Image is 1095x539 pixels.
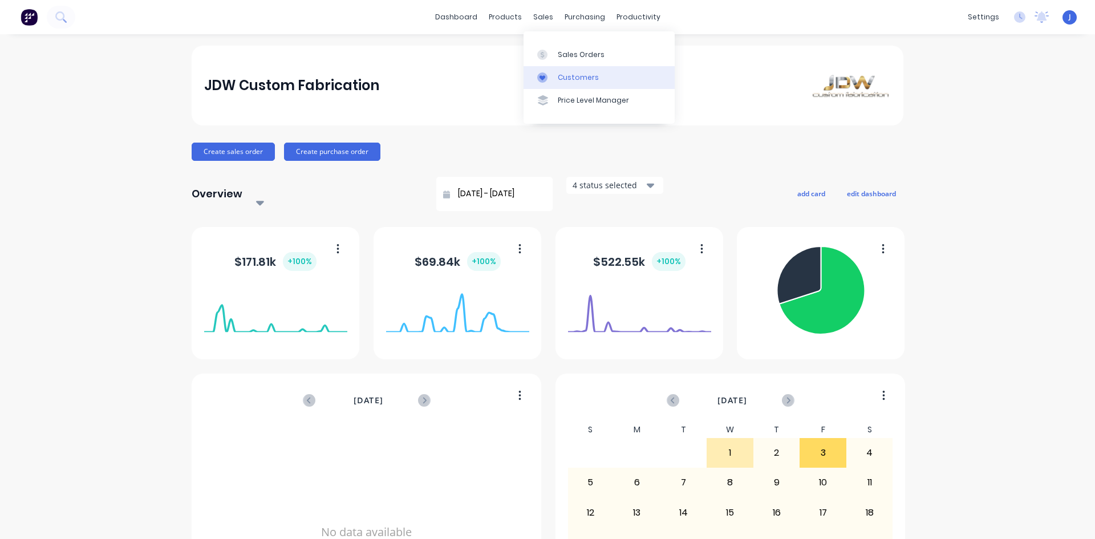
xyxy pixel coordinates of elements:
div: 15 [707,499,753,527]
div: 10 [800,468,846,497]
div: 3 [800,439,846,467]
div: Overview [192,183,242,205]
div: $ 69.84k [415,252,501,271]
span: J [1069,12,1071,22]
div: productivity [611,9,666,26]
div: Sales Orders [558,50,605,60]
div: 16 [754,499,800,527]
div: M [614,422,660,438]
span: [DATE] [354,394,383,407]
div: 17 [800,499,846,527]
span: [DATE] [717,394,747,407]
img: Factory [21,9,38,26]
div: Price Level Manager [558,95,629,106]
div: 4 [847,439,893,467]
div: 7 [661,468,707,497]
div: 14 [661,499,707,527]
div: 1 [707,439,753,467]
button: Create sales order [192,143,275,161]
a: dashboard [429,9,483,26]
button: 4 status selected [566,177,663,194]
div: T [753,422,800,438]
img: JDW Custom Fabrication [811,73,891,99]
div: 6 [614,468,660,497]
div: purchasing [559,9,611,26]
div: $ 171.81k [234,252,317,271]
div: 5 [568,468,614,497]
div: 12 [568,499,614,527]
div: W [707,422,753,438]
div: 13 [614,499,660,527]
div: sales [528,9,559,26]
div: + 100 % [467,252,501,271]
div: 2 [754,439,800,467]
div: Customers [558,72,599,83]
div: products [483,9,528,26]
div: 18 [847,499,893,527]
div: S [567,422,614,438]
button: add card [790,186,833,201]
div: + 100 % [283,252,317,271]
div: Select... [255,191,352,203]
div: 11 [847,468,893,497]
div: settings [962,9,1005,26]
div: S [846,422,893,438]
button: Create purchase order [284,143,380,161]
div: + 100 % [652,252,686,271]
div: 4 status selected [573,179,644,191]
div: T [660,422,707,438]
div: 8 [707,468,753,497]
div: $ 522.55k [593,252,686,271]
div: F [800,422,846,438]
a: Sales Orders [524,43,675,66]
div: JDW Custom Fabrication [204,74,379,97]
a: Price Level Manager [524,89,675,112]
a: Customers [524,66,675,89]
button: edit dashboard [839,186,903,201]
div: 9 [754,468,800,497]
